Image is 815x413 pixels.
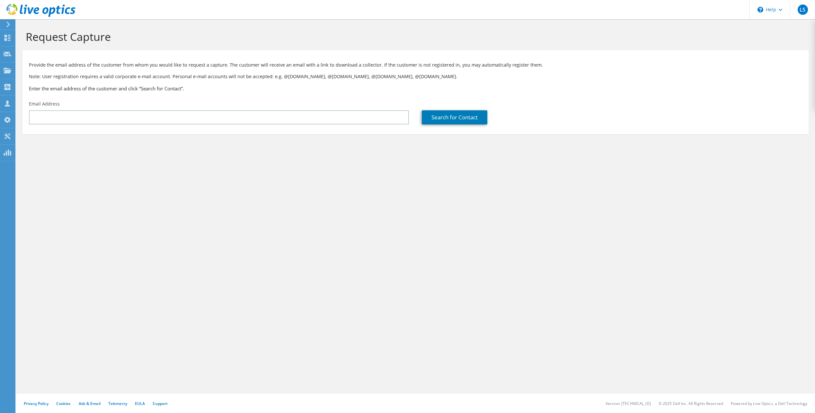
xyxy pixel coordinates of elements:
[29,61,802,69] p: Provide the email address of the customer from whom you would like to request a capture. The cust...
[56,401,71,406] a: Cookies
[798,5,808,15] span: LS
[731,401,807,406] li: Powered by Live Optics, a Dell Technology
[29,101,60,107] label: Email Address
[108,401,127,406] a: Telemetry
[135,401,145,406] a: EULA
[422,110,487,124] a: Search for Contact
[29,73,802,80] p: Note: User registration requires a valid corporate e-mail account. Personal e-mail accounts will ...
[606,401,651,406] li: Version: [TECHNICAL_ID]
[757,7,763,13] svg: \n
[659,401,723,406] li: © 2025 Dell Inc. All Rights Reserved
[26,30,802,43] h1: Request Capture
[29,85,802,92] h3: Enter the email address of the customer and click “Search for Contact”.
[24,401,49,406] a: Privacy Policy
[153,401,168,406] a: Support
[79,401,101,406] a: Ads & Email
